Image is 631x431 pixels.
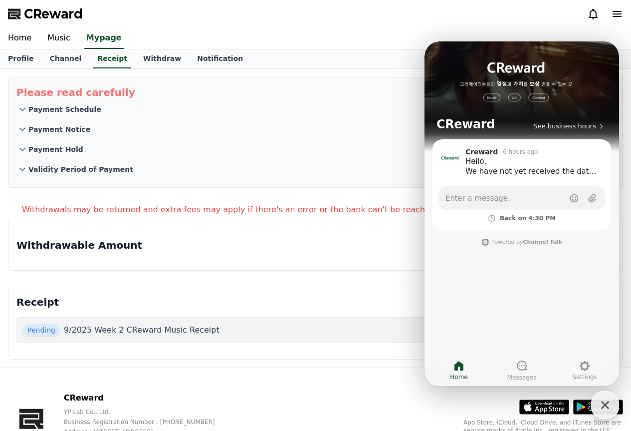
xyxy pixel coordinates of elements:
[424,41,619,386] iframe: Channel chat
[16,159,615,179] button: Validity Period of Payment
[64,324,219,336] p: 9/2025 Week 2 CReward Music Receipt
[93,49,131,68] a: Receipt
[64,392,231,404] p: CReward
[64,418,231,426] p: Business Registration Number : [PHONE_NUMBER]
[16,119,615,139] button: Payment Notice
[41,49,89,68] a: Channel
[16,85,615,99] p: Please read carefully
[28,144,83,154] p: Payment Hold
[64,408,231,416] p: YP Lab Co., Ltd.
[28,164,133,174] p: Validity Period of Payment
[135,49,189,68] a: Withdraw
[22,204,623,216] p: Withdrawals may be returned and extra fees may apply if there's an error or the bank can't be rea...
[16,317,615,343] button: Pending 9/2025 Week 2 CReward Music Receipt
[28,124,90,134] p: Payment Notice
[23,324,60,337] span: Pending
[16,139,615,159] button: Payment Hold
[28,104,101,114] p: Payment Schedule
[8,6,83,22] a: CReward
[39,28,78,49] a: Music
[16,295,615,309] p: Receipt
[84,28,124,49] a: Mypage
[16,238,142,252] p: Withdrawable Amount
[189,49,251,68] a: Notification
[16,99,615,119] button: Payment Schedule
[24,6,83,22] span: CReward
